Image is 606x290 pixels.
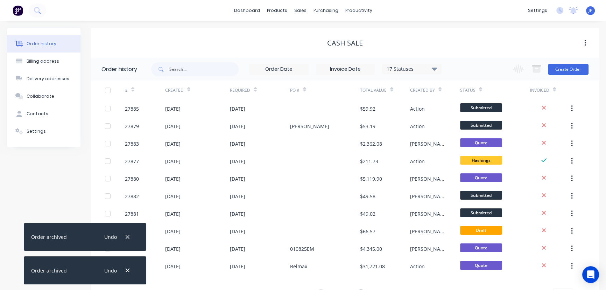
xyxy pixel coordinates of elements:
[27,111,48,117] div: Contacts
[230,210,245,217] div: [DATE]
[7,35,80,53] button: Order history
[460,121,502,130] span: Submitted
[360,123,375,130] div: $53.19
[460,156,502,165] span: Flashings
[31,267,67,274] div: Order archived
[530,87,549,94] div: Invoiced
[230,245,245,253] div: [DATE]
[31,233,67,241] div: Order archived
[360,263,385,270] div: $31,721.08
[410,210,446,217] div: [PERSON_NAME]
[360,245,382,253] div: $4,345.00
[524,5,551,16] div: settings
[410,140,446,147] div: [PERSON_NAME]
[342,5,376,16] div: productivity
[360,175,382,182] div: $5,119.90
[410,158,425,165] div: Action
[460,261,502,270] span: Quote
[360,140,382,147] div: $2,362.08
[231,5,263,16] a: dashboard
[165,193,181,200] div: [DATE]
[27,76,69,82] div: Delivery addresses
[410,228,446,235] div: [PERSON_NAME]
[290,123,329,130] div: [PERSON_NAME]
[460,208,502,217] span: Submitted
[125,81,165,100] div: #
[165,123,181,130] div: [DATE]
[230,158,245,165] div: [DATE]
[460,138,502,147] span: Quote
[125,158,139,165] div: 27877
[460,81,530,100] div: Status
[7,53,80,70] button: Billing address
[230,263,245,270] div: [DATE]
[27,58,59,64] div: Billing address
[327,39,363,47] div: CASH SALE
[460,226,502,235] span: Draft
[27,128,46,134] div: Settings
[290,245,314,253] div: 010825EM
[230,105,245,112] div: [DATE]
[125,175,139,182] div: 27880
[360,228,375,235] div: $66.57
[165,105,181,112] div: [DATE]
[27,93,54,99] div: Collaborate
[530,81,570,100] div: Invoiced
[316,64,375,75] input: Invoice Date
[125,193,139,200] div: 27882
[230,123,245,130] div: [DATE]
[7,105,80,123] button: Contacts
[230,81,290,100] div: Required
[360,81,410,100] div: Total Value
[291,5,310,16] div: sales
[230,228,245,235] div: [DATE]
[360,105,375,112] div: $59.92
[125,210,139,217] div: 27881
[249,64,308,75] input: Order Date
[263,5,291,16] div: products
[589,7,592,14] span: JP
[165,81,230,100] div: Created
[460,103,502,112] span: Submitted
[548,64,589,75] button: Create Order
[290,81,360,100] div: PO #
[125,140,139,147] div: 27883
[27,41,56,47] div: Order history
[165,140,181,147] div: [DATE]
[13,5,23,16] img: Factory
[7,88,80,105] button: Collaborate
[125,123,139,130] div: 27879
[230,193,245,200] div: [DATE]
[360,158,378,165] div: $211.73
[410,193,446,200] div: [PERSON_NAME]
[169,62,239,76] input: Search...
[310,5,342,16] div: purchasing
[460,191,502,200] span: Submitted
[165,87,184,94] div: Created
[410,87,435,94] div: Created By
[165,263,181,270] div: [DATE]
[165,210,181,217] div: [DATE]
[100,232,120,242] button: Undo
[230,140,245,147] div: [DATE]
[165,175,181,182] div: [DATE]
[165,158,181,165] div: [DATE]
[165,228,181,235] div: [DATE]
[290,87,300,94] div: PO #
[290,263,307,270] div: Belmax
[582,266,599,283] div: Open Intercom Messenger
[360,210,375,217] div: $49.02
[460,173,502,182] span: Quote
[230,175,245,182] div: [DATE]
[360,87,387,94] div: Total Value
[410,123,425,130] div: Action
[410,105,425,112] div: Action
[100,266,120,275] button: Undo
[125,105,139,112] div: 27885
[7,123,80,140] button: Settings
[382,65,441,73] div: 17 Statuses
[230,87,250,94] div: Required
[410,263,425,270] div: Action
[410,175,446,182] div: [PERSON_NAME]
[360,193,375,200] div: $49.58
